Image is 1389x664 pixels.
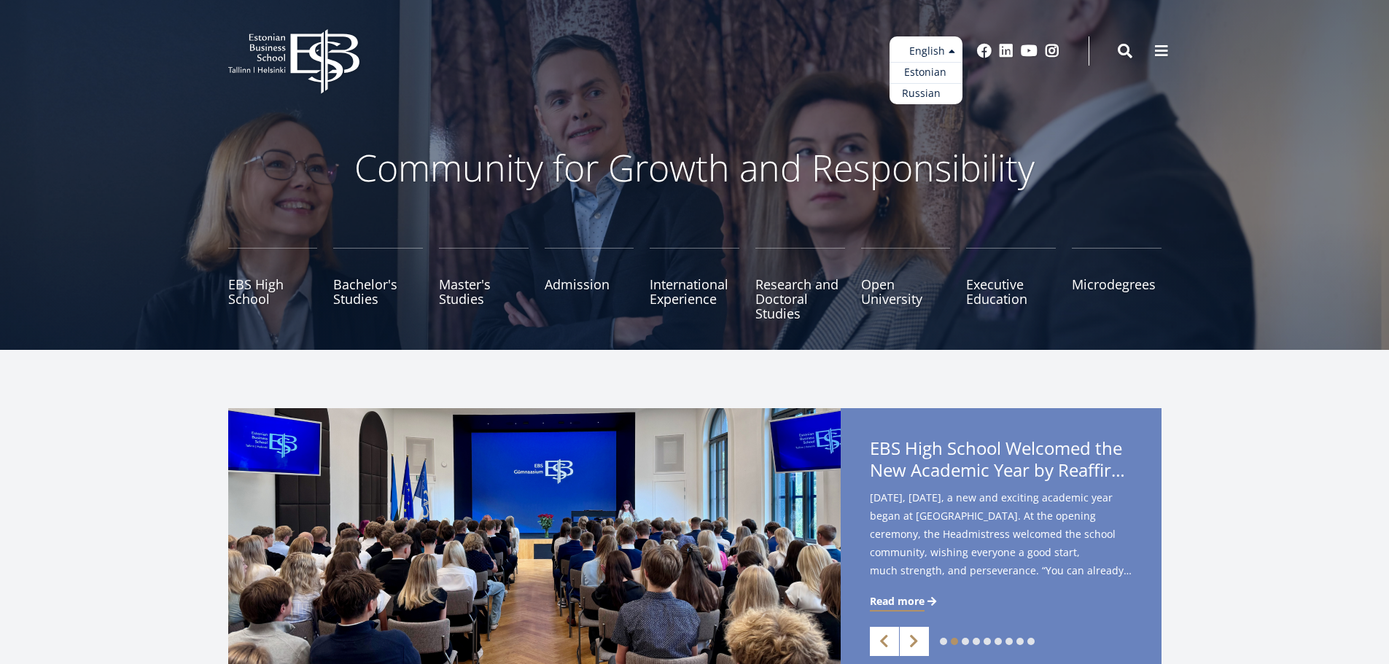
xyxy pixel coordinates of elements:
[962,638,969,645] a: 3
[890,62,962,83] a: Estonian
[861,248,951,321] a: Open University
[940,638,947,645] a: 1
[951,638,958,645] a: 2
[977,44,992,58] a: Facebook
[333,248,423,321] a: Bachelor's Studies
[870,561,1132,579] span: much strength, and perseverance. “You can already feel the autumn in the air – and in a way it’s ...
[1021,44,1038,58] a: Youtube
[999,44,1013,58] a: Linkedin
[870,594,925,609] span: Read more
[308,146,1081,190] p: Community for Growth and Responsibility
[228,248,318,321] a: EBS High School
[966,248,1056,321] a: Executive Education
[1016,638,1024,645] a: 8
[1027,638,1035,645] a: 9
[890,83,962,104] a: Russian
[755,248,845,321] a: Research and Doctoral Studies
[900,627,929,656] a: Next
[870,594,939,609] a: Read more
[870,437,1132,485] span: EBS High School Welcomed the
[545,248,634,321] a: Admission
[870,459,1132,481] span: New Academic Year by Reaffirming Its Core Values
[870,488,1132,585] span: [DATE], [DATE], a new and exciting academic year began at [GEOGRAPHIC_DATA]. At the opening cerem...
[995,638,1002,645] a: 6
[1045,44,1059,58] a: Instagram
[984,638,991,645] a: 5
[439,248,529,321] a: Master's Studies
[870,627,899,656] a: Previous
[1072,248,1162,321] a: Microdegrees
[973,638,980,645] a: 4
[1005,638,1013,645] a: 7
[650,248,739,321] a: International Experience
